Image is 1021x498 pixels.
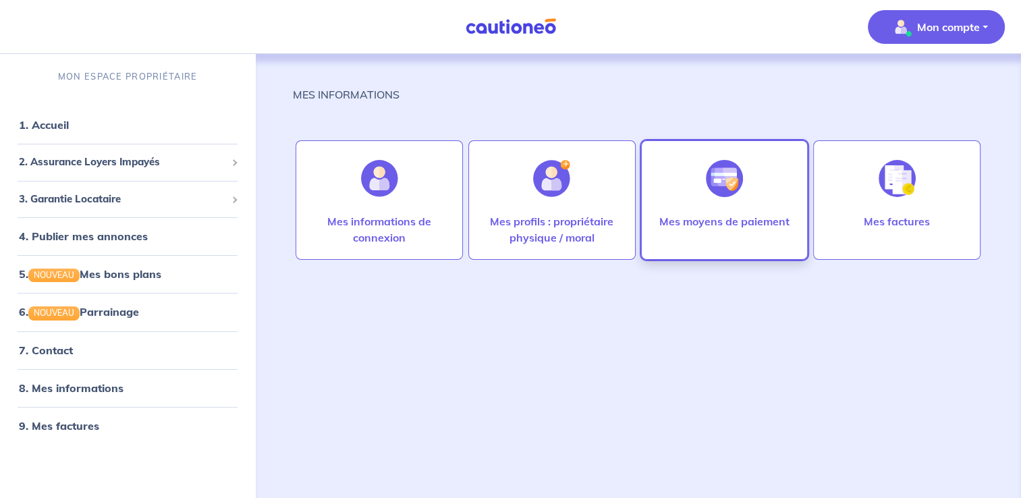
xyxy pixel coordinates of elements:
img: illu_account_valid_menu.svg [890,16,912,38]
img: illu_account.svg [361,160,398,197]
a: 4. Publier mes annonces [19,229,148,243]
p: Mes informations de connexion [310,213,449,246]
p: Mon compte [917,19,980,35]
a: 9. Mes factures [19,419,99,433]
div: 6.NOUVEAUParrainage [5,298,250,325]
div: 4. Publier mes annonces [5,223,250,250]
p: Mes moyens de paiement [659,213,790,229]
button: illu_account_valid_menu.svgMon compte [868,10,1005,44]
img: illu_account_add.svg [533,160,570,197]
p: Mes profils : propriétaire physique / moral [482,213,622,246]
a: 6.NOUVEAUParrainage [19,305,139,319]
a: 1. Accueil [19,118,69,132]
span: 3. Garantie Locataire [19,192,226,207]
span: 2. Assurance Loyers Impayés [19,155,226,170]
p: Mes factures [864,213,930,229]
a: 5.NOUVEAUMes bons plans [19,267,161,281]
div: 8. Mes informations [5,375,250,402]
div: 1. Accueil [5,111,250,138]
div: 2. Assurance Loyers Impayés [5,149,250,175]
div: 9. Mes factures [5,412,250,439]
img: illu_invoice.svg [879,160,916,197]
p: MES INFORMATIONS [293,86,399,103]
div: 3. Garantie Locataire [5,186,250,213]
img: Cautioneo [460,18,561,35]
a: 7. Contact [19,343,73,357]
div: 7. Contact [5,337,250,364]
p: MON ESPACE PROPRIÉTAIRE [58,70,197,83]
a: 8. Mes informations [19,381,123,395]
img: illu_credit_card_no_anim.svg [706,160,743,197]
div: 5.NOUVEAUMes bons plans [5,260,250,287]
